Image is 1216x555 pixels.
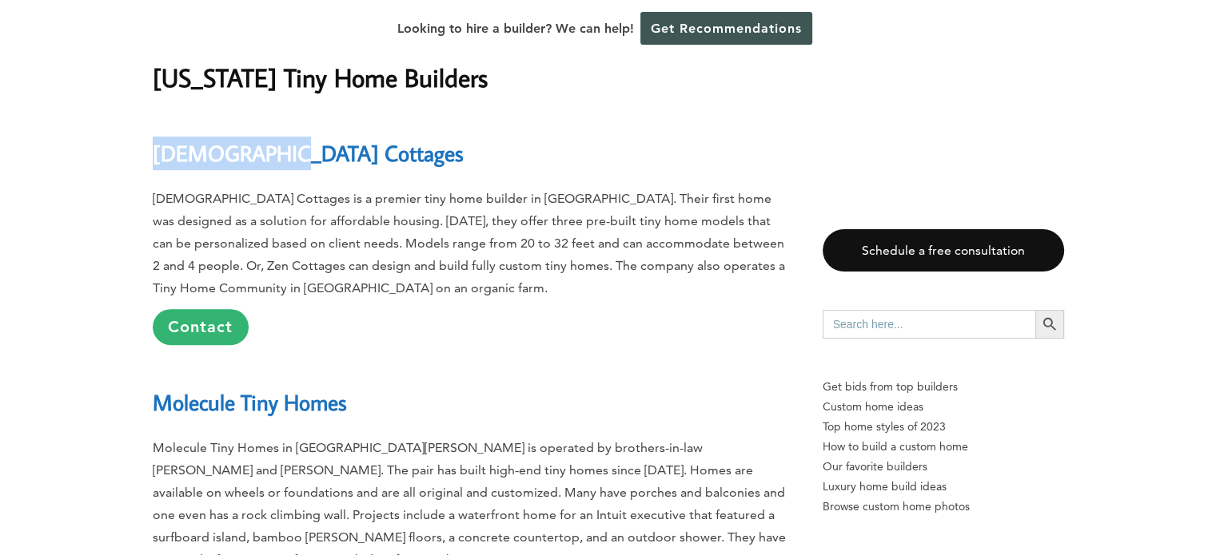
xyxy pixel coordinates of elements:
[823,457,1064,477] a: Our favorite builders
[640,12,812,45] a: Get Recommendations
[153,33,791,97] h1: [US_STATE] Tiny Home Builders
[823,377,1064,397] p: Get bids from top builders
[823,310,1035,339] input: Search here...
[823,477,1064,497] a: Luxury home build ideas
[153,309,249,345] a: Contact
[153,388,347,416] a: Molecule Tiny Homes
[153,188,791,345] p: [DEMOGRAPHIC_DATA] Cottages is a premier tiny home builder in [GEOGRAPHIC_DATA]. Their first home...
[1041,315,1059,333] svg: Search
[823,397,1064,417] a: Custom home ideas
[823,229,1064,272] a: Schedule a free consultation
[823,417,1064,437] a: Top home styles of 2023
[823,497,1064,517] a: Browse custom home photos
[823,437,1064,457] a: How to build a custom home
[153,139,464,167] a: [DEMOGRAPHIC_DATA] Cottages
